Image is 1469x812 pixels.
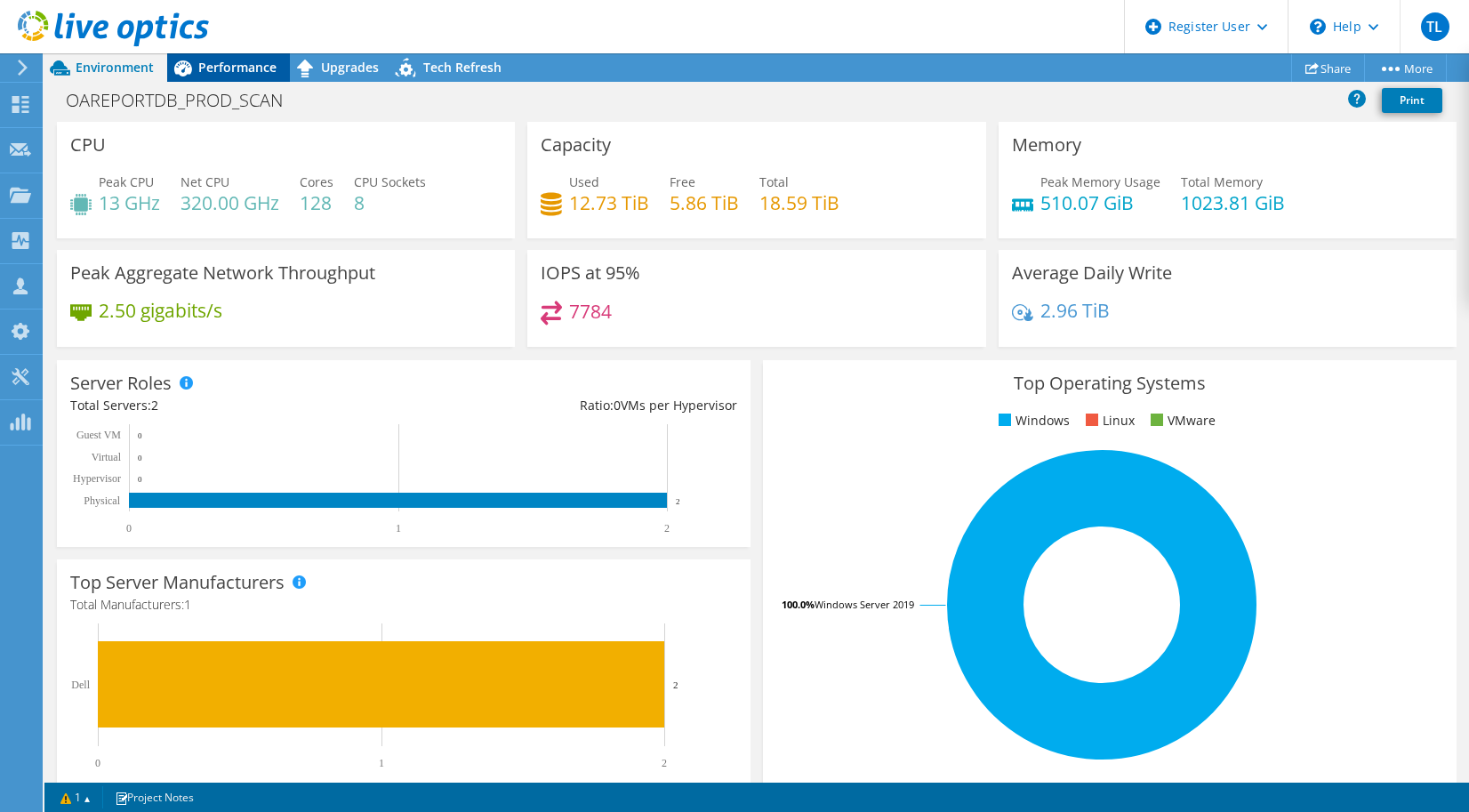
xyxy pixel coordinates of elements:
h4: Total Manufacturers: [70,595,737,615]
span: Peak Memory Usage [1040,173,1160,190]
h3: Top Operating Systems [776,374,1443,393]
span: 2 [151,397,158,414]
div: Total Servers: [70,396,404,415]
text: 2 [673,679,678,690]
h3: Capacity [541,135,611,155]
text: 2 [664,522,670,535]
svg: \n [1310,19,1326,35]
span: Used [569,173,599,190]
span: Total [759,173,789,190]
a: 1 [48,786,103,808]
tspan: Windows Server 2019 [815,598,914,611]
h3: Memory [1012,135,1081,155]
h3: Server Roles [70,374,172,393]
h4: 18.59 TiB [759,193,839,213]
li: Linux [1081,411,1135,430]
span: Performance [198,59,277,76]
span: TL [1421,12,1449,41]
h4: 2.96 TiB [1040,301,1110,320]
text: Dell [71,679,90,691]
text: 2 [662,757,667,769]
h3: Top Server Manufacturers [70,573,285,592]
tspan: 100.0% [782,598,815,611]
h4: 1023.81 GiB [1181,193,1285,213]
text: 0 [138,431,142,440]
span: 1 [184,596,191,613]
span: Tech Refresh [423,59,502,76]
text: 1 [396,522,401,535]
h4: 320.00 GHz [181,193,279,213]
span: Free [670,173,695,190]
span: Upgrades [321,59,379,76]
text: Hypervisor [73,472,121,485]
h3: Average Daily Write [1012,263,1172,283]
h4: 7784 [569,301,612,321]
h4: 5.86 TiB [670,193,739,213]
a: Share [1291,54,1365,82]
h3: CPU [70,135,106,155]
text: Virtual [92,451,122,463]
a: More [1364,54,1447,82]
span: Total Memory [1181,173,1263,190]
text: 0 [126,522,132,535]
text: 2 [676,497,680,506]
div: Ratio: VMs per Hypervisor [404,396,737,415]
h4: 13 GHz [99,193,160,213]
h4: 128 [300,193,333,213]
li: Windows [994,411,1070,430]
h1: OAREPORTDB_PROD_SCAN [58,91,310,110]
a: Project Notes [102,786,206,808]
span: Peak CPU [99,173,154,190]
text: Physical [84,494,120,507]
h4: 2.50 gigabits/s [99,301,222,320]
span: Environment [76,59,154,76]
text: 0 [138,475,142,484]
li: VMware [1146,411,1216,430]
text: 1 [379,757,384,769]
text: Guest VM [76,429,121,441]
h3: IOPS at 95% [541,263,640,283]
span: Cores [300,173,333,190]
a: Print [1382,88,1442,113]
h4: 8 [354,193,426,213]
text: 0 [138,454,142,462]
span: Net CPU [181,173,229,190]
text: 0 [95,757,100,769]
h4: 510.07 GiB [1040,193,1160,213]
h3: Peak Aggregate Network Throughput [70,263,375,283]
h4: 12.73 TiB [569,193,649,213]
span: CPU Sockets [354,173,426,190]
span: 0 [614,397,621,414]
